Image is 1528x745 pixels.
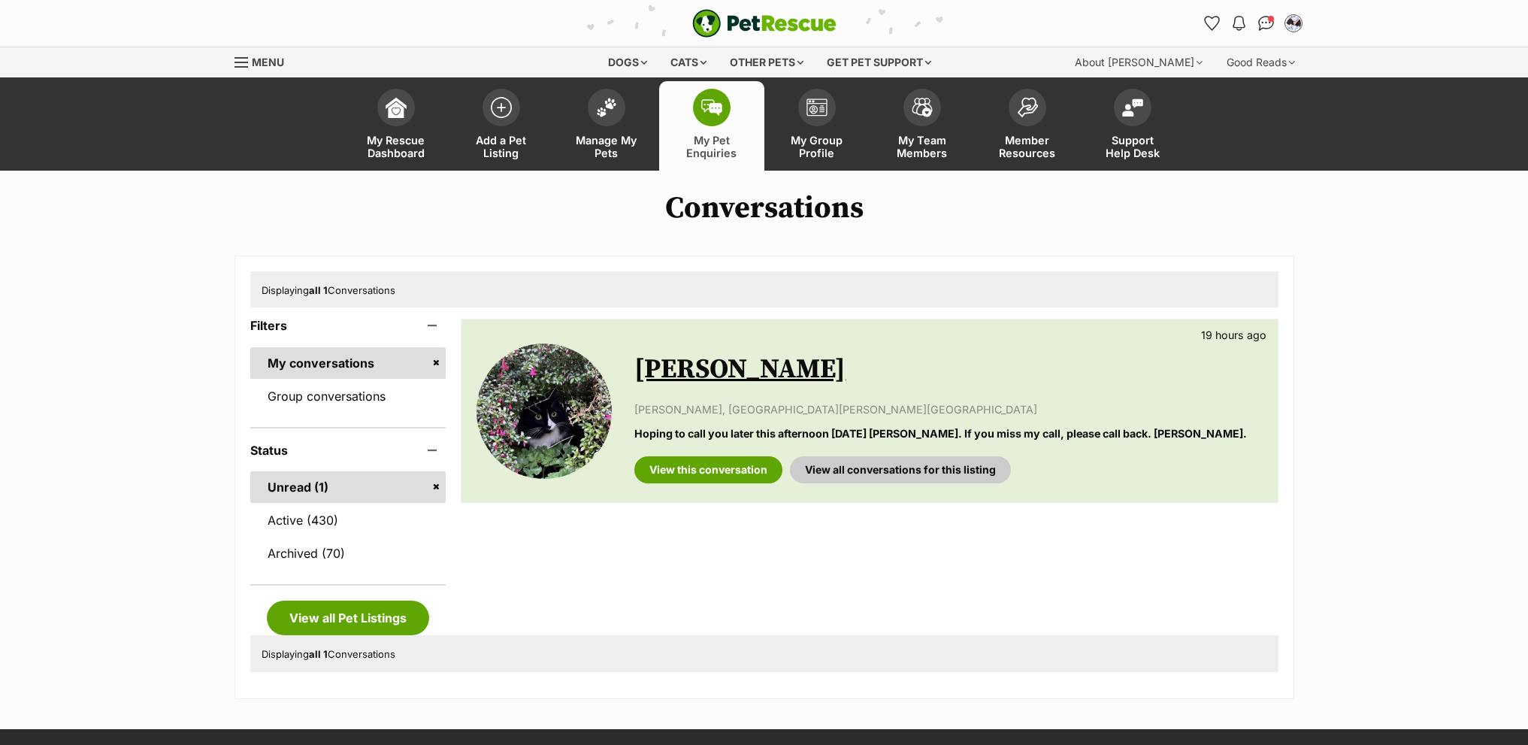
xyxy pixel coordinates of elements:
[1200,11,1306,35] ul: Account quick links
[634,456,782,483] a: View this conversation
[343,81,449,171] a: My Rescue Dashboard
[262,284,395,296] span: Displaying Conversations
[634,425,1262,441] p: Hoping to call you later this afternoon [DATE] [PERSON_NAME]. If you miss my call, please call ba...
[1281,11,1306,35] button: My account
[491,97,512,118] img: add-pet-listing-icon-0afa8454b4691262ce3f59096e99ab1cd57d4a30225e0717b998d2c9b9846f56.svg
[790,456,1011,483] a: View all conversations for this listing
[598,47,658,77] div: Dogs
[692,9,837,38] a: PetRescue
[262,648,395,660] span: Displaying Conversations
[870,81,975,171] a: My Team Members
[467,134,535,159] span: Add a Pet Listing
[250,319,446,332] header: Filters
[362,134,430,159] span: My Rescue Dashboard
[1258,16,1274,31] img: chat-41dd97257d64d25036548639549fe6c8038ab92f7586957e7f3b1b290dea8141.svg
[678,134,746,159] span: My Pet Enquiries
[912,98,933,117] img: team-members-icon-5396bd8760b3fe7c0b43da4ab00e1e3bb1a5d9ba89233759b79545d2d3fc5d0d.svg
[1216,47,1306,77] div: Good Reads
[692,9,837,38] img: logo-e224e6f780fb5917bec1dbf3a21bbac754714ae5b6737aabdf751b685950b380.svg
[783,134,851,159] span: My Group Profile
[719,47,814,77] div: Other pets
[250,347,446,379] a: My conversations
[659,81,764,171] a: My Pet Enquiries
[309,648,328,660] strong: all 1
[1286,16,1301,31] img: catherine blew profile pic
[252,56,284,68] span: Menu
[816,47,942,77] div: Get pet support
[250,444,446,457] header: Status
[975,81,1080,171] a: Member Resources
[1017,97,1038,117] img: member-resources-icon-8e73f808a243e03378d46382f2149f9095a855e16c252ad45f914b54edf8863c.svg
[573,134,640,159] span: Manage My Pets
[1200,11,1224,35] a: Favourites
[1064,47,1213,77] div: About [PERSON_NAME]
[660,47,717,77] div: Cats
[309,284,328,296] strong: all 1
[764,81,870,171] a: My Group Profile
[1099,134,1166,159] span: Support Help Desk
[806,98,828,117] img: group-profile-icon-3fa3cf56718a62981997c0bc7e787c4b2cf8bcc04b72c1350f741eb67cf2f40e.svg
[386,97,407,118] img: dashboard-icon-eb2f2d2d3e046f16d808141f083e7271f6b2e854fb5c12c21221c1fb7104beca.svg
[1080,81,1185,171] a: Support Help Desk
[250,504,446,536] a: Active (430)
[449,81,554,171] a: Add a Pet Listing
[477,344,612,479] img: Percy
[994,134,1061,159] span: Member Resources
[1227,11,1251,35] button: Notifications
[250,380,446,412] a: Group conversations
[596,98,617,117] img: manage-my-pets-icon-02211641906a0b7f246fdf0571729dbe1e7629f14944591b6c1af311fb30b64b.svg
[1201,327,1266,343] p: 19 hours ago
[1233,16,1245,31] img: notifications-46538b983faf8c2785f20acdc204bb7945ddae34d4c08c2a6579f10ce5e182be.svg
[250,538,446,569] a: Archived (70)
[234,47,295,74] a: Menu
[1254,11,1278,35] a: Conversations
[888,134,956,159] span: My Team Members
[701,99,722,116] img: pet-enquiries-icon-7e3ad2cf08bfb03b45e93fb7055b45f3efa6380592205ae92323e6603595dc1f.svg
[267,601,429,635] a: View all Pet Listings
[634,401,1262,417] p: [PERSON_NAME], [GEOGRAPHIC_DATA][PERSON_NAME][GEOGRAPHIC_DATA]
[634,353,846,386] a: [PERSON_NAME]
[250,471,446,503] a: Unread (1)
[554,81,659,171] a: Manage My Pets
[1122,98,1143,117] img: help-desk-icon-fdf02630f3aa405de69fd3d07c3f3aa587a6932b1a1747fa1d2bba05be0121f9.svg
